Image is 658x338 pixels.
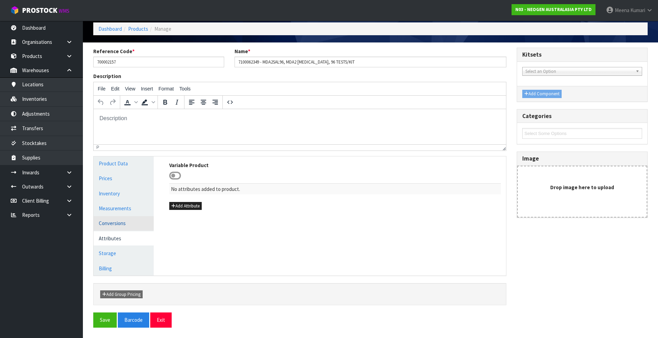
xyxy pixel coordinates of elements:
button: Source code [224,96,236,108]
button: Align right [209,96,221,108]
button: Add Group Pricing [100,290,143,299]
img: cube-alt.png [10,6,19,15]
span: Format [159,86,174,91]
a: Conversions [94,216,154,230]
button: Exit [150,312,172,327]
a: Measurements [94,201,154,215]
span: ProStock [22,6,57,15]
a: Storage [94,246,154,260]
label: Reference Code [93,48,135,55]
button: Align left [186,96,198,108]
span: View [125,86,135,91]
a: N03 - NEOGEN AUSTRALASIA PTY LTD [512,4,595,15]
strong: N03 - NEOGEN AUSTRALASIA PTY LTD [515,7,592,12]
span: Insert [141,86,153,91]
a: Billing [94,261,154,276]
small: WMS [59,8,69,14]
input: Name [235,57,507,67]
strong: Drop image here to upload [550,184,614,191]
button: Redo [107,96,118,108]
button: Bold [159,96,171,108]
div: p [96,145,99,150]
button: Save [93,312,117,327]
h3: Kitsets [522,51,642,58]
span: File [98,86,106,91]
span: Kumari [630,7,645,13]
a: Prices [94,171,154,185]
a: Product Data [94,156,154,171]
span: Tools [179,86,191,91]
div: Text color [122,96,139,108]
button: Align center [198,96,209,108]
a: Inventory [94,186,154,201]
iframe: Rich Text Area. Press ALT-0 for help. [94,109,506,144]
button: Barcode [118,312,149,327]
span: Manage [154,26,171,32]
button: Add Component [522,90,562,98]
a: Products [128,26,148,32]
td: No attributes added to product. [169,183,501,194]
button: Undo [95,96,107,108]
button: Italic [171,96,183,108]
div: Background color [139,96,156,108]
h3: Image [522,155,642,162]
span: Select an Option [525,67,633,76]
div: Resize [500,145,506,151]
label: Variable Product [169,162,209,169]
span: Edit [111,86,120,91]
span: Meena [615,7,629,13]
input: Reference Code [93,57,224,67]
a: Dashboard [98,26,122,32]
a: Attributes [94,231,154,245]
label: Name [235,48,250,55]
h3: Categories [522,113,642,119]
button: Add Attribute [169,202,202,210]
label: Description [93,73,121,80]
